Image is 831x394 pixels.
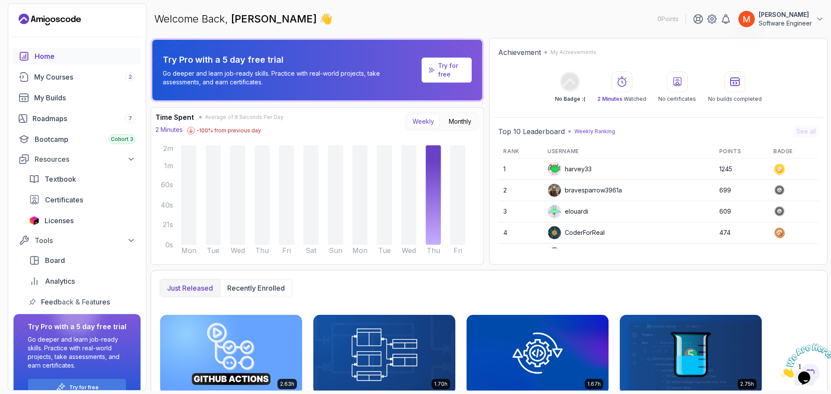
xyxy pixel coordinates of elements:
[498,159,542,180] td: 1
[794,125,818,138] button: See all
[740,381,754,388] p: 2.75h
[45,276,75,286] span: Analytics
[777,340,831,381] iframe: chat widget
[548,226,605,240] div: CoderForReal
[548,226,561,239] img: user profile image
[155,125,183,134] p: 2 Minutes
[13,110,141,127] a: roadmaps
[759,10,812,19] p: [PERSON_NAME]
[24,170,141,188] a: textbook
[205,114,283,121] span: Average of 8 Seconds Per Day
[13,233,141,248] button: Tools
[69,384,99,391] p: Try for free
[708,96,762,103] p: No builds completed
[129,74,132,80] span: 2
[551,49,596,56] p: My Achievements
[34,72,135,82] div: My Courses
[548,247,561,260] img: user profile image
[28,335,126,370] p: Go deeper and learn job-ready skills. Practice with real-world projects, take assessments, and ea...
[154,12,332,26] p: Welcome Back,
[498,47,541,58] h2: Achievement
[548,247,596,261] div: Apply5489
[32,113,135,124] div: Roadmaps
[714,243,768,265] td: 358
[306,246,317,255] tspan: Sat
[13,89,141,106] a: builds
[181,246,196,255] tspan: Mon
[111,136,133,143] span: Cohort 3
[13,48,141,65] a: home
[329,246,342,255] tspan: Sun
[498,201,542,222] td: 3
[220,279,292,297] button: Recently enrolled
[548,162,592,176] div: harvey33
[768,144,818,159] th: Badge
[498,180,542,201] td: 2
[498,126,565,137] h2: Top 10 Leaderboard
[41,297,110,307] span: Feedback & Features
[163,220,173,229] tspan: 21s
[280,381,294,388] p: 2.63h
[13,68,141,86] a: courses
[24,252,141,269] a: board
[548,183,622,197] div: bravesparrow3961a
[597,96,622,102] span: 2 Minutes
[407,114,440,129] button: Weekly
[196,127,261,134] p: -100 % from previous day
[45,195,83,205] span: Certificates
[163,69,418,86] p: Go deeper and learn job-ready skills. Practice with real-world projects, take assessments, and ea...
[155,112,194,122] h3: Time Spent
[454,246,462,255] tspan: Fri
[24,212,141,229] a: licenses
[3,3,57,38] img: Chat attention grabber
[443,114,477,129] button: Monthly
[34,93,135,103] div: My Builds
[714,159,768,180] td: 1245
[402,246,416,255] tspan: Wed
[498,144,542,159] th: Rank
[319,12,332,26] span: 👋
[759,19,812,28] p: Software Engineer
[35,51,135,61] div: Home
[160,279,220,297] button: Just released
[3,3,7,11] span: 1
[352,246,367,255] tspan: Mon
[555,96,585,103] p: No Badge :(
[231,13,319,25] span: [PERSON_NAME]
[714,144,768,159] th: Points
[378,246,391,255] tspan: Tue
[574,128,615,135] p: Weekly Ranking
[548,205,561,218] img: default monster avatar
[161,180,173,189] tspan: 60s
[24,272,141,290] a: analytics
[13,131,141,148] a: bootcamp
[13,151,141,167] button: Resources
[255,246,269,255] tspan: Thu
[714,222,768,243] td: 474
[29,216,39,225] img: jetbrains icon
[498,243,542,265] td: 5
[35,134,135,144] div: Bootcamp
[163,54,418,66] p: Try Pro with a 5 day free trial
[165,240,173,249] tspan: 0s
[231,246,245,255] tspan: Wed
[597,96,646,103] p: Watched
[164,161,173,170] tspan: 1m
[45,255,65,266] span: Board
[542,144,714,159] th: Username
[163,144,173,153] tspan: 2m
[24,293,141,311] a: feedback
[587,381,601,388] p: 1.67h
[24,191,141,208] a: certificates
[207,246,219,255] tspan: Tue
[35,235,135,246] div: Tools
[438,61,465,79] a: Try for free
[45,215,74,226] span: Licenses
[161,201,173,209] tspan: 40s
[167,283,213,293] p: Just released
[738,11,755,27] img: user profile image
[548,184,561,197] img: user profile image
[714,201,768,222] td: 609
